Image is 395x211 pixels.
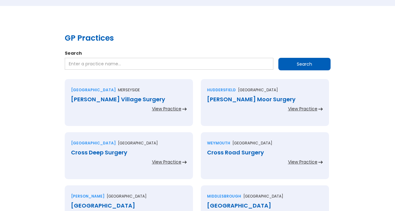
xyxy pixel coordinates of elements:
[118,87,140,93] p: Merseyside
[118,140,158,146] p: [GEOGRAPHIC_DATA]
[207,140,230,146] div: Weymouth
[207,149,323,156] div: Cross Road Surgery
[152,159,181,165] div: View Practice
[201,79,329,132] a: Huddersfield[GEOGRAPHIC_DATA][PERSON_NAME] Moor SurgeryView Practice
[238,87,278,93] p: [GEOGRAPHIC_DATA]
[71,203,187,209] div: [GEOGRAPHIC_DATA]
[65,132,193,185] a: [GEOGRAPHIC_DATA][GEOGRAPHIC_DATA]Cross Deep SurgeryView Practice
[107,193,147,199] p: [GEOGRAPHIC_DATA]
[201,132,329,185] a: Weymouth[GEOGRAPHIC_DATA]Cross Road SurgeryView Practice
[71,140,116,146] div: [GEOGRAPHIC_DATA]
[65,50,331,56] label: Search
[65,33,331,44] h2: GP Practices
[65,58,273,70] input: Enter a practice name…
[71,149,187,156] div: Cross Deep Surgery
[152,106,181,112] div: View Practice
[207,87,236,93] div: Huddersfield
[288,159,317,165] div: View Practice
[207,96,323,103] div: [PERSON_NAME] Moor Surgery
[71,193,104,199] div: [PERSON_NAME]
[71,96,187,103] div: [PERSON_NAME] Village Surgery
[288,106,317,112] div: View Practice
[65,79,193,132] a: [GEOGRAPHIC_DATA]Merseyside[PERSON_NAME] Village SurgeryView Practice
[207,193,241,199] div: Middlesbrough
[243,193,283,199] p: [GEOGRAPHIC_DATA]
[232,140,272,146] p: [GEOGRAPHIC_DATA]
[71,87,116,93] div: [GEOGRAPHIC_DATA]
[207,203,323,209] div: [GEOGRAPHIC_DATA]
[278,58,331,70] input: Search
